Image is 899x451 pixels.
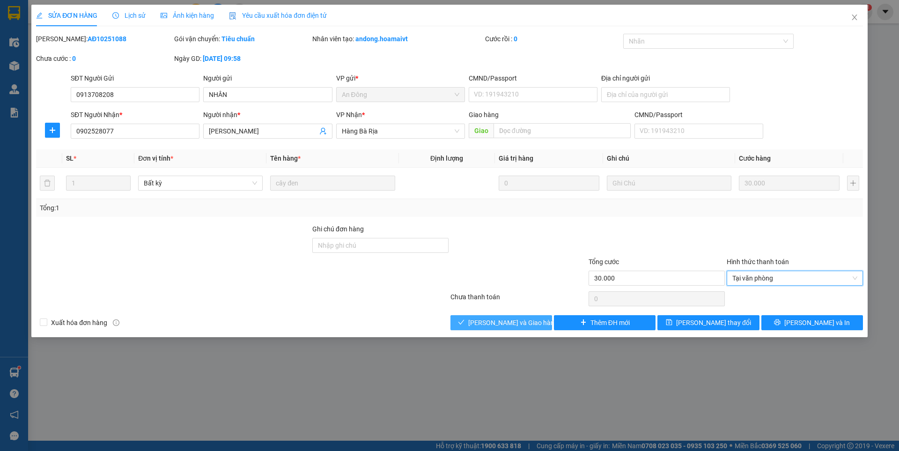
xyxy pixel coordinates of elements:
span: Hàng Bà Rịa [342,124,459,138]
span: save [666,319,672,326]
li: VP PV Miền Tây [65,40,125,50]
div: Nhân viên tạo: [312,34,483,44]
span: user-add [319,127,327,135]
span: [PERSON_NAME] thay đổi [676,318,751,328]
img: logo.jpg [5,5,37,37]
span: Định lượng [430,155,463,162]
span: Thêm ĐH mới [590,318,630,328]
b: QL51, PPhước Trung, TPBà Rịa [5,52,55,69]
button: plusThêm ĐH mới [554,315,656,330]
span: [PERSON_NAME] và Giao hàng [468,318,558,328]
li: Hoa Mai [5,5,136,22]
b: 0 [72,55,76,62]
span: An Đông [342,88,459,102]
div: Người gửi [203,73,332,83]
span: environment [5,52,11,59]
button: save[PERSON_NAME] thay đổi [657,315,759,330]
button: plus [847,176,859,191]
span: Bất kỳ [144,176,257,190]
div: Địa chỉ người gửi [601,73,730,83]
div: SĐT Người Gửi [71,73,199,83]
div: Cước rồi : [485,34,621,44]
span: picture [161,12,167,19]
th: Ghi chú [603,149,735,168]
span: clock-circle [112,12,119,19]
span: info-circle [113,319,119,326]
span: check [458,319,464,326]
b: [DATE] 09:58 [203,55,241,62]
span: Cước hàng [739,155,771,162]
div: Chưa cước : [36,53,172,64]
div: Ngày GD: [174,53,310,64]
span: plus [580,319,587,326]
b: AĐ10251088 [88,35,126,43]
span: Đơn vị tính [138,155,173,162]
div: Gói vận chuyển: [174,34,310,44]
span: Ảnh kiện hàng [161,12,214,19]
input: 0 [499,176,599,191]
span: Giá trị hàng [499,155,533,162]
input: VD: Bàn, Ghế [270,176,395,191]
button: plus [45,123,60,138]
div: CMND/Passport [634,110,763,120]
span: VP Nhận [336,111,362,118]
b: Tiêu chuẩn [221,35,255,43]
button: printer[PERSON_NAME] và In [761,315,863,330]
span: Giao hàng [469,111,499,118]
span: plus [45,126,59,134]
span: printer [774,319,781,326]
span: [PERSON_NAME] và In [784,318,850,328]
span: Tại văn phòng [732,271,857,285]
div: VP gửi [336,73,465,83]
div: SĐT Người Nhận [71,110,199,120]
img: icon [229,12,236,20]
span: Xuất hóa đơn hàng [47,318,111,328]
span: close [851,14,858,21]
button: Close [841,5,868,31]
div: Người nhận [203,110,332,120]
button: check[PERSON_NAME] và Giao hàng [450,315,552,330]
div: Chưa thanh toán [449,292,588,308]
label: Ghi chú đơn hàng [312,225,364,233]
input: 0 [739,176,840,191]
input: Địa chỉ của người gửi [601,87,730,102]
input: Ghi chú đơn hàng [312,238,449,253]
button: delete [40,176,55,191]
div: Tổng: 1 [40,203,347,213]
input: Dọc đường [494,123,631,138]
span: environment [65,52,71,59]
span: Tên hàng [270,155,301,162]
span: edit [36,12,43,19]
li: VP Hàng Bà Rịa [5,40,65,50]
b: Quầy vé số 12, BX Miền Tây, 395 Kinh [PERSON_NAME], [GEOGRAPHIC_DATA] [65,52,123,111]
div: CMND/Passport [469,73,597,83]
input: Ghi Chú [607,176,731,191]
label: Hình thức thanh toán [727,258,789,266]
span: Yêu cầu xuất hóa đơn điện tử [229,12,327,19]
span: SỬA ĐƠN HÀNG [36,12,97,19]
span: SL [66,155,74,162]
span: Tổng cước [589,258,619,266]
div: [PERSON_NAME]: [36,34,172,44]
b: 0 [514,35,517,43]
span: Giao [469,123,494,138]
b: andong.hoamaivt [355,35,408,43]
span: Lịch sử [112,12,146,19]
